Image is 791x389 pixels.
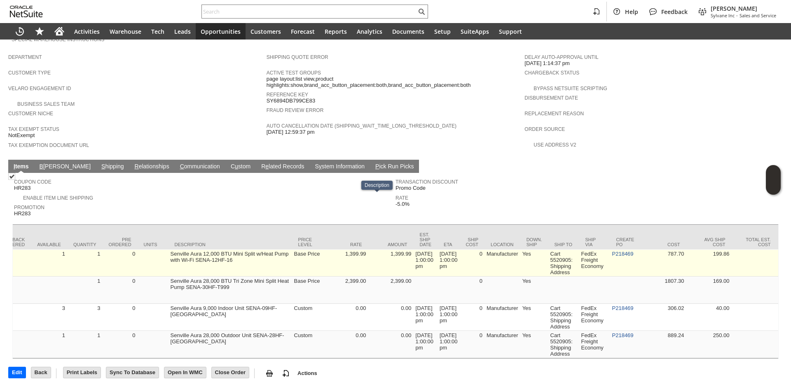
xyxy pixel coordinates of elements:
svg: Recent Records [15,26,25,36]
td: 0 [103,249,138,277]
input: Edit [9,367,26,378]
div: Units [144,242,162,247]
input: Close Order [212,367,249,378]
a: Transaction Discount [395,179,458,185]
span: Documents [392,28,424,35]
td: FedEx Freight Economy [579,304,610,331]
span: Promo Code [395,185,426,191]
svg: Search [417,7,426,16]
a: Unrolled view on [768,161,778,171]
td: 1 [67,331,103,358]
span: u [235,163,238,170]
a: Customer Type [8,70,51,76]
a: Fraud Review Error [267,107,324,113]
div: Create PO [616,237,635,247]
td: [DATE] 1:00:00 pm [438,331,459,358]
div: Rate [329,242,362,247]
td: Base Price [292,277,323,304]
span: SY6894DB799CE83 [267,98,316,104]
span: Tech [151,28,164,35]
a: Delay Auto-Approval Until [524,54,598,60]
div: Amount [374,242,407,247]
td: [DATE] 1:00:00 pm [438,304,459,331]
a: Tax Exemption Document URL [8,142,89,148]
span: Support [499,28,522,35]
svg: Shortcuts [35,26,44,36]
a: Analytics [352,23,387,40]
a: Leads [169,23,196,40]
td: [DATE] 1:00:00 pm [414,304,438,331]
a: Items [12,163,31,171]
td: 3 [31,304,67,331]
a: Activities [69,23,105,40]
div: Ship Via [585,237,604,247]
img: add-record.svg [281,368,291,378]
a: System Information [313,163,367,171]
span: Activities [74,28,100,35]
div: Description [175,242,286,247]
a: Custom [229,163,253,171]
a: Bypass NetSuite Scripting [534,86,607,91]
a: Warehouse [105,23,146,40]
td: 0 [103,277,138,304]
a: P218469 [612,332,634,338]
a: Support [494,23,527,40]
svg: logo [10,6,43,17]
td: [DATE] 1:00:00 pm [414,331,438,358]
span: y [319,163,322,170]
span: NotExempt [8,132,35,139]
img: print.svg [264,368,274,378]
div: Total Est. Cost [738,237,771,247]
span: Setup [434,28,451,35]
a: Reports [320,23,352,40]
td: 1807.30 [641,277,686,304]
span: R [135,163,139,170]
span: page layout:list view,product highlights:show,brand_acc_button_placement:both,brand_acc_button_pl... [267,76,521,89]
div: Price Level [298,237,317,247]
input: Open In WMC [164,367,206,378]
span: HR283 [14,185,30,191]
td: Yes [520,304,548,331]
div: Est. Ship Date [420,232,432,247]
td: [DATE] 1:00:00 pm [414,249,438,277]
td: Senville Aura 28,000 Outdoor Unit SENA-28HF-[GEOGRAPHIC_DATA] [168,331,292,358]
input: Search [202,7,417,16]
td: Base Price [292,249,323,277]
a: Special Warehouse Instructions [12,37,104,42]
span: C [180,163,184,170]
a: Customer Niche [8,111,53,116]
div: Cost [647,242,680,247]
td: 40.00 [686,304,732,331]
a: Tech [146,23,169,40]
span: - [736,12,738,19]
div: Description [365,182,389,188]
span: Feedback [661,8,688,16]
a: Replacement reason [524,111,584,116]
input: Print Labels [63,367,101,378]
span: e [265,163,269,170]
td: 1 [67,277,103,304]
a: Business Sales Team [17,101,75,107]
td: Yes [520,277,548,304]
td: 250.00 [686,331,732,358]
input: Back [31,367,51,378]
td: Senville Aura 28,000 BTU Tri Zone Mini Split Heat Pump SENA-30HF-T999 [168,277,292,304]
td: Manufacturer [484,249,520,277]
a: Related Records [259,163,306,171]
td: 0.00 [368,331,414,358]
span: Opportunities [201,28,241,35]
a: Coupon Code [14,179,51,185]
a: Tax Exempt Status [8,126,59,132]
a: Active Test Groups [267,70,321,76]
td: Cart 5520905: Shipping Address [548,331,579,358]
a: Customers [246,23,286,40]
td: Cart 5520905: Shipping Address [548,249,579,277]
span: P [375,163,379,170]
td: 306.02 [641,304,686,331]
a: Opportunities [196,23,246,40]
td: FedEx Freight Economy [579,249,610,277]
td: Cart 5520905: Shipping Address [548,304,579,331]
a: Chargeback Status [524,70,579,76]
iframe: Click here to launch Oracle Guided Learning Help Panel [766,165,781,195]
td: 2,399.00 [323,277,368,304]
